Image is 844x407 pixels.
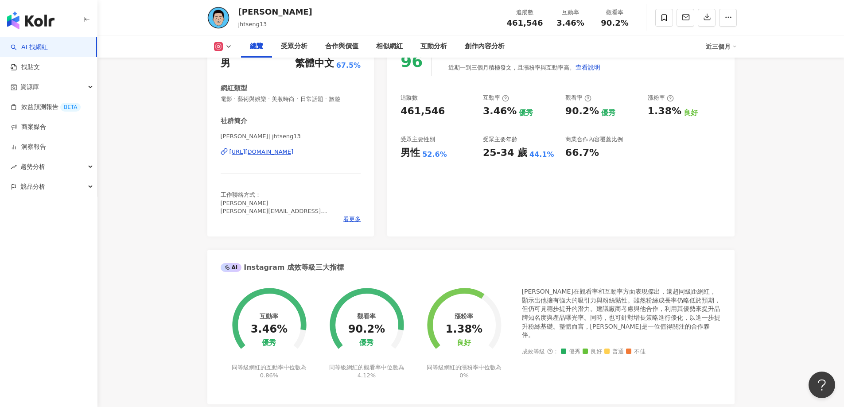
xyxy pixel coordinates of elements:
div: 25-34 歲 [483,146,527,160]
span: 0.86% [260,372,278,379]
span: jhtseng13 [238,21,267,27]
div: 追蹤數 [401,94,418,102]
div: 男性 [401,146,420,160]
div: 良好 [684,108,698,118]
div: 同等級網紅的互動率中位數為 [230,364,308,380]
div: 3.46% [483,105,517,118]
div: 良好 [457,339,471,347]
div: 96 [401,52,423,70]
div: 受眾主要性別 [401,136,435,143]
span: 電影 · 藝術與娛樂 · 美妝時尚 · 日常話題 · 旅遊 [221,95,361,103]
div: [PERSON_NAME]在觀看率和互動率方面表現傑出，遠超同級距網紅，顯示出他擁有強大的吸引力與粉絲黏性。雖然粉絲成長率仍略低於預期，但仍可見穩步提升的潛力。建議廠商考慮與他合作，利用其優勢來... [522,287,721,340]
div: 成效等級 ： [522,349,721,355]
div: 網紅類型 [221,84,247,93]
span: 查看說明 [576,64,600,71]
span: 看更多 [343,215,361,223]
div: 互動率 [554,8,587,17]
a: [URL][DOMAIN_NAME] [221,148,361,156]
div: 優秀 [262,339,276,347]
div: 商業合作內容覆蓋比例 [565,136,623,143]
div: 總覽 [250,41,263,52]
a: 找貼文 [11,63,40,72]
img: KOL Avatar [205,4,232,31]
div: 受眾主要年齡 [483,136,517,143]
div: 受眾分析 [281,41,307,52]
div: 同等級網紅的漲粉率中位數為 [425,364,503,380]
div: [URL][DOMAIN_NAME] [229,148,294,156]
div: 52.6% [422,150,447,159]
span: 90.2% [601,19,628,27]
div: [PERSON_NAME] [238,6,312,17]
a: 商案媒合 [11,123,46,132]
div: 漲粉率 [648,94,674,102]
span: rise [11,164,17,170]
div: 461,546 [401,105,445,118]
div: 優秀 [601,108,615,118]
div: 互動分析 [420,41,447,52]
div: 互動率 [483,94,509,102]
div: 相似網紅 [376,41,403,52]
div: 繁體中文 [295,57,334,70]
div: 社群簡介 [221,116,247,126]
span: 3.46% [556,19,584,27]
a: 洞察報告 [11,143,46,151]
div: 3.46% [251,323,288,336]
div: 優秀 [519,108,533,118]
span: 競品分析 [20,177,45,197]
div: 1.38% [648,105,681,118]
span: 良好 [583,349,602,355]
div: 漲粉率 [455,313,473,320]
div: 優秀 [359,339,373,347]
div: 1.38% [446,323,482,336]
div: AI [221,263,242,272]
div: 66.7% [565,146,599,160]
div: 觀看率 [357,313,376,320]
div: 觀看率 [565,94,591,102]
div: 追蹤數 [507,8,543,17]
div: 創作內容分析 [465,41,505,52]
a: searchAI 找網紅 [11,43,48,52]
span: 461,546 [507,18,543,27]
span: 工作聯絡方式： [PERSON_NAME] [PERSON_NAME][EMAIL_ADDRESS][DOMAIN_NAME] 0909553725 [221,191,327,230]
span: 0% [459,372,469,379]
div: 觀看率 [598,8,632,17]
span: 4.12% [358,372,376,379]
div: 合作與價值 [325,41,358,52]
button: 查看說明 [575,58,601,76]
div: Instagram 成效等級三大指標 [221,263,344,272]
span: 優秀 [561,349,580,355]
iframe: Help Scout Beacon - Open [809,372,835,398]
div: 男 [221,57,230,70]
div: 90.2% [348,323,385,336]
span: 67.5% [336,61,361,70]
span: 趨勢分析 [20,157,45,177]
span: 資源庫 [20,77,39,97]
a: 效益預測報告BETA [11,103,81,112]
div: 近期一到三個月積極發文，且漲粉率與互動率高。 [448,58,601,76]
div: 近三個月 [706,39,737,54]
span: 不佳 [626,349,646,355]
div: 44.1% [529,150,554,159]
span: 普通 [604,349,624,355]
div: 互動率 [260,313,278,320]
span: [PERSON_NAME]| jhtseng13 [221,132,361,140]
img: logo [7,12,54,29]
div: 同等級網紅的觀看率中位數為 [328,364,405,380]
div: 90.2% [565,105,599,118]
